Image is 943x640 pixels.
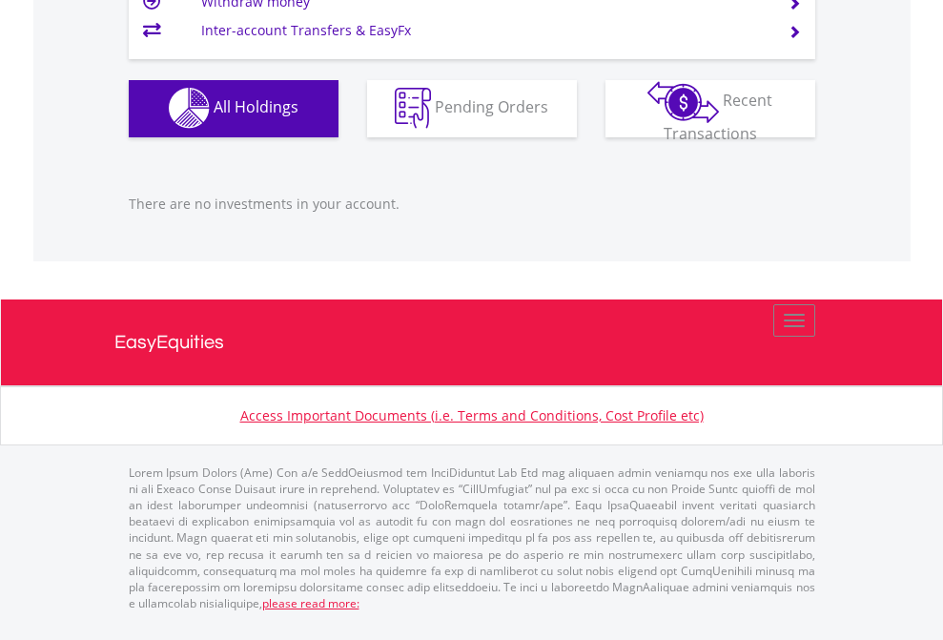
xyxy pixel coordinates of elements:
td: Inter-account Transfers & EasyFx [201,16,765,45]
img: transactions-zar-wht.png [647,81,719,123]
button: All Holdings [129,80,338,137]
a: please read more: [262,595,359,611]
span: All Holdings [214,96,298,117]
p: Lorem Ipsum Dolors (Ame) Con a/e SeddOeiusmod tem InciDiduntut Lab Etd mag aliquaen admin veniamq... [129,465,815,611]
span: Recent Transactions [664,90,773,144]
a: Access Important Documents (i.e. Terms and Conditions, Cost Profile etc) [240,406,704,424]
button: Pending Orders [367,80,577,137]
button: Recent Transactions [605,80,815,137]
img: holdings-wht.png [169,88,210,129]
a: EasyEquities [114,299,830,385]
p: There are no investments in your account. [129,195,815,214]
span: Pending Orders [435,96,548,117]
img: pending_instructions-wht.png [395,88,431,129]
